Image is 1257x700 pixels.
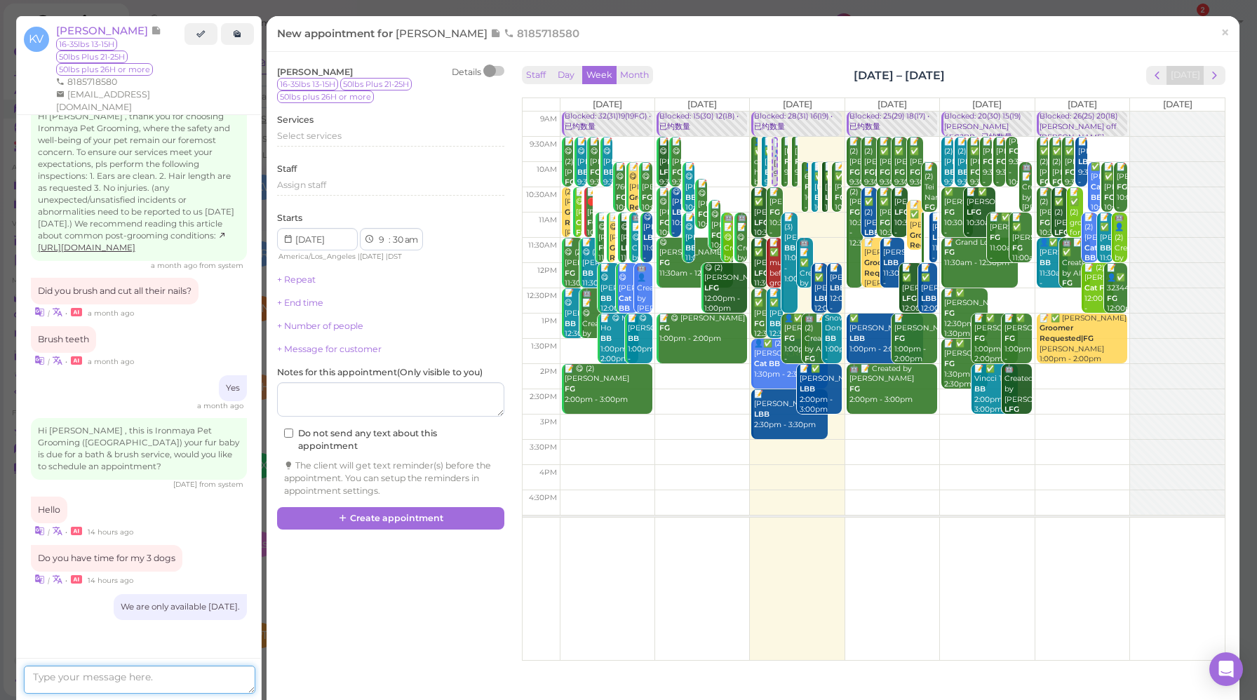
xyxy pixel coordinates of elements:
[685,162,694,234] div: 📝 😋 [PERSON_NAME] 10:00am - 11:00am
[603,137,612,209] div: 📝 😋 [PERSON_NAME] 9:30am - 10:30am
[56,24,161,37] a: [PERSON_NAME]
[834,162,842,234] div: 📝 ✅ [PERSON_NAME] 10:00am - 11:00am
[277,507,504,530] button: Create appointment
[277,114,314,126] label: Services
[932,213,937,274] div: 📝 [PERSON_NAME] 11:00am - 12:00pm
[277,321,363,331] a: + Number of people
[882,238,904,299] div: 📝 [PERSON_NAME] 11:30am - 12:30pm
[754,218,769,227] b: LFG
[199,261,243,270] span: from system
[586,187,593,260] div: 📝 🛑 [PERSON_NAME] 10:30am - 11:30am
[1163,99,1192,109] span: [DATE]
[969,137,979,209] div: 📝 ✅ [PERSON_NAME] 9:30am - 10:30am
[564,187,570,270] div: (2) [PERSON_NAME] [PERSON_NAME] 10:30am - 11:30am
[1004,334,1015,343] b: FG
[799,364,842,415] div: 📝 ✅ [PERSON_NAME] 2:00pm - 3:00pm
[582,66,617,85] button: Week
[685,213,694,285] div: 📝 😋 [PERSON_NAME] 11:00am - 12:00pm
[56,63,153,76] span: 50lbs plus 26H or more
[864,258,918,278] b: Groomer Requested|FG
[849,384,860,393] b: FG
[784,334,795,343] b: FG
[814,263,828,335] div: 📝 ✅ [PERSON_NAME] 12:00pm - 1:00pm
[784,243,813,253] b: BB|LBB
[564,288,584,361] div: 📝 😋 [PERSON_NAME] 12:30pm - 1:30pm
[643,233,659,242] b: LBB
[616,66,653,85] button: Month
[697,179,707,251] div: 📝 😋 [PERSON_NAME] 10:20am - 11:20am
[1099,213,1113,285] div: 📝 ✅ [PERSON_NAME] 11:00am - 12:00pm
[565,177,575,187] b: FG
[659,168,674,177] b: LFG
[530,140,557,149] span: 9:30am
[452,66,481,79] div: Details
[1100,243,1111,253] b: BB
[600,334,612,343] b: BB
[723,213,733,326] div: 🤖 📝 😋 Created by AI 11:00am - 12:00pm
[24,27,49,52] span: KV
[754,269,769,278] b: LFG
[1117,182,1127,191] b: FG
[565,208,619,227] b: Groomer Requested|BB
[277,297,323,308] a: + End time
[671,187,681,249] div: 😋 [PERSON_NAME] 10:30am - 11:30am
[576,218,589,238] b: Cat FG
[1012,243,1023,253] b: FG
[944,359,955,368] b: FG
[1077,137,1087,198] div: 📝 [PERSON_NAME] 9:30am - 10:30am
[849,208,873,217] b: FG|BB
[600,263,620,335] div: 📝 😋 [PERSON_NAME] 12:00pm - 1:00pm
[38,231,227,253] a: [URL][DOMAIN_NAME]
[1052,177,1063,187] b: FG
[909,137,923,209] div: 📝 ✅ [PERSON_NAME] 9:30am - 10:30am
[957,168,969,177] b: BB
[1040,177,1050,187] b: FG
[824,314,842,375] div: Snow Dong 1:00pm - 2:00pm
[1084,283,1110,292] b: Cat FG
[1039,238,1068,299] div: 👤✅ [PERSON_NAME] 11:30am - 12:30pm
[849,168,860,177] b: FG
[925,203,935,212] b: FG
[698,210,708,219] b: FG
[830,283,845,292] b: LBB
[879,187,893,260] div: 📝 ✅ [PERSON_NAME] 10:30am - 11:30am
[564,238,584,310] div: 📝 😋 (2) [PERSON_NAME] 11:30am - 12:30pm
[1146,66,1168,85] button: prev
[1011,213,1032,285] div: 📝 ✅ [PERSON_NAME] 11:00am - 12:00pm
[526,190,557,199] span: 10:30am
[1061,238,1091,321] div: 🤖 📝 ✅ Created by AI 11:30am - 12:30pm
[549,66,583,85] button: Day
[854,67,945,83] h2: [DATE] – [DATE]
[1039,112,1127,153] div: Blocked: 26(25) 20(18)[PERSON_NAME] off [PERSON_NAME] 3FG1BB • 已约数量
[277,163,297,175] label: Staff
[943,187,973,249] div: ✅ [PERSON_NAME] 10:30am - 11:30am
[769,288,783,361] div: 📝 ✅ [PERSON_NAME] 12:30pm - 1:30pm
[542,316,557,325] span: 1pm
[628,334,639,343] b: BB
[1084,213,1098,295] div: 📝 (2) [PERSON_NAME] 11:00am - 12:00pm
[277,27,583,40] span: New appointment for
[277,90,374,103] span: 50lbs plus 26H or more
[577,137,586,209] div: 📝 😋 [PERSON_NAME] 9:30am - 10:30am
[1167,66,1204,85] button: [DATE]
[990,233,1000,242] b: FG
[593,99,622,109] span: [DATE]
[1039,187,1053,260] div: 📝 (2) [PERSON_NAME] 10:30am - 11:30am
[685,243,697,253] b: BB
[600,294,612,303] b: BB
[970,168,981,177] b: FG
[31,326,96,353] div: Brush teeth
[627,314,652,375] div: 📝 😋 [PERSON_NAME] 1:00pm - 2:00pm
[672,168,683,177] b: FG
[53,76,121,88] li: 8185718580
[53,88,184,114] li: [EMAIL_ADDRESS][DOMAIN_NAME]
[944,309,955,318] b: FG
[671,137,681,209] div: 📝 😋 [PERSON_NAME] 9:30am - 10:30am
[957,137,967,209] div: 📝 (2) [PERSON_NAME] 9:30am - 10:30am
[849,334,865,343] b: LBB
[589,137,599,209] div: 📝 😋 [PERSON_NAME] 9:30am - 10:30am
[1116,162,1127,224] div: 📝 [PERSON_NAME] 10:00am - 11:00am
[989,213,1019,274] div: 📝 ✅ [PERSON_NAME] 11:00am - 12:00pm
[598,213,604,285] div: 📝 😋 [PERSON_NAME] 11:00am - 12:00pm
[537,266,557,275] span: 12pm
